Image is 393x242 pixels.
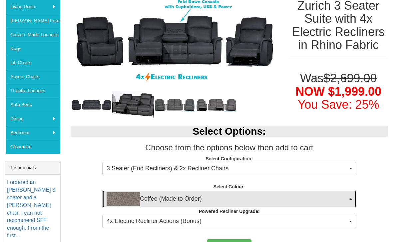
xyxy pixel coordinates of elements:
[5,84,60,98] a: Theatre Lounges
[102,190,356,208] button: Coffee (Made to Order)Coffee (Made to Order)
[323,71,377,85] del: $2,699.00
[5,28,60,42] a: Custom Made Lounges
[107,164,348,173] span: 3 Seater (End Recliners) & 2x Recliner Chairs
[193,126,266,137] b: Select Options:
[206,156,253,161] strong: Select Configuration:
[213,184,245,189] strong: Select Colour:
[7,179,55,238] a: I ordered an [PERSON_NAME] 3 seater and a [PERSON_NAME] chair. I can not recommend SFF enough. Fr...
[5,140,60,154] a: Clearance
[107,192,140,206] img: Coffee (Made to Order)
[5,161,60,175] div: Testimonials
[5,14,60,28] a: [PERSON_NAME] Furniture
[5,126,60,140] a: Bedroom
[71,143,388,152] h3: Choose from the options below then add to cart
[199,209,260,214] strong: Powered Recliner Upgrade:
[5,98,60,112] a: Sofa Beds
[298,98,379,111] font: You Save: 25%
[289,72,388,111] h1: Was
[295,85,381,98] span: NOW $1,999.00
[5,56,60,70] a: Lift Chairs
[5,42,60,56] a: Rugs
[102,162,356,175] button: 3 Seater (End Recliners) & 2x Recliner Chairs
[107,217,348,226] span: 4x Electric Recliner Actions (Bonus)
[102,215,356,228] button: 4x Electric Recliner Actions (Bonus)
[5,70,60,84] a: Accent Chairs
[107,192,348,206] span: Coffee (Made to Order)
[5,112,60,126] a: Dining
